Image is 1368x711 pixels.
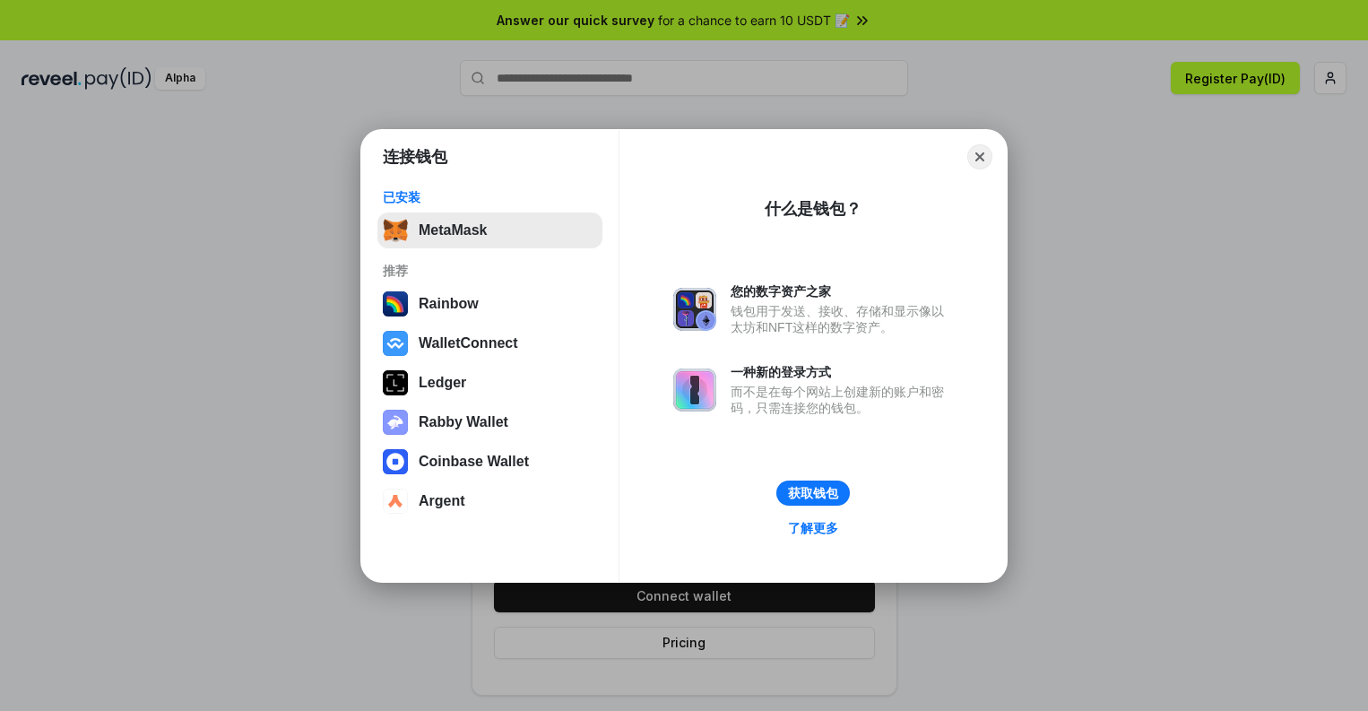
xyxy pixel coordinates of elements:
div: 您的数字资产之家 [731,283,953,299]
button: Rainbow [377,286,602,322]
button: Rabby Wallet [377,404,602,440]
div: WalletConnect [419,335,518,351]
img: svg+xml,%3Csvg%20xmlns%3D%22http%3A%2F%2Fwww.w3.org%2F2000%2Fsvg%22%20fill%3D%22none%22%20viewBox... [383,410,408,435]
img: svg+xml,%3Csvg%20xmlns%3D%22http%3A%2F%2Fwww.w3.org%2F2000%2Fsvg%22%20fill%3D%22none%22%20viewBox... [673,369,716,412]
button: Ledger [377,365,602,401]
img: svg+xml,%3Csvg%20width%3D%2228%22%20height%3D%2228%22%20viewBox%3D%220%200%2028%2028%22%20fill%3D... [383,489,408,514]
button: Argent [377,483,602,519]
div: Ledger [419,375,466,391]
div: 获取钱包 [788,485,838,501]
img: svg+xml,%3Csvg%20xmlns%3D%22http%3A%2F%2Fwww.w3.org%2F2000%2Fsvg%22%20fill%3D%22none%22%20viewBox... [673,288,716,331]
div: 已安装 [383,189,597,205]
div: Argent [419,493,465,509]
button: Coinbase Wallet [377,444,602,480]
div: 推荐 [383,263,597,279]
div: 而不是在每个网站上创建新的账户和密码，只需连接您的钱包。 [731,384,953,416]
div: Rainbow [419,296,479,312]
div: 了解更多 [788,520,838,536]
img: svg+xml,%3Csvg%20width%3D%2228%22%20height%3D%2228%22%20viewBox%3D%220%200%2028%2028%22%20fill%3D... [383,449,408,474]
div: Rabby Wallet [419,414,508,430]
button: Close [967,144,992,169]
div: 什么是钱包？ [765,198,861,220]
button: MetaMask [377,212,602,248]
h1: 连接钱包 [383,146,447,168]
img: svg+xml,%3Csvg%20width%3D%2228%22%20height%3D%2228%22%20viewBox%3D%220%200%2028%2028%22%20fill%3D... [383,331,408,356]
a: 了解更多 [777,516,849,540]
div: 一种新的登录方式 [731,364,953,380]
img: svg+xml,%3Csvg%20xmlns%3D%22http%3A%2F%2Fwww.w3.org%2F2000%2Fsvg%22%20width%3D%2228%22%20height%3... [383,370,408,395]
button: WalletConnect [377,325,602,361]
button: 获取钱包 [776,481,850,506]
div: 钱包用于发送、接收、存储和显示像以太坊和NFT这样的数字资产。 [731,303,953,335]
img: svg+xml,%3Csvg%20fill%3D%22none%22%20height%3D%2233%22%20viewBox%3D%220%200%2035%2033%22%20width%... [383,218,408,243]
div: MetaMask [419,222,487,238]
img: svg+xml,%3Csvg%20width%3D%22120%22%20height%3D%22120%22%20viewBox%3D%220%200%20120%20120%22%20fil... [383,291,408,316]
div: Coinbase Wallet [419,454,529,470]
